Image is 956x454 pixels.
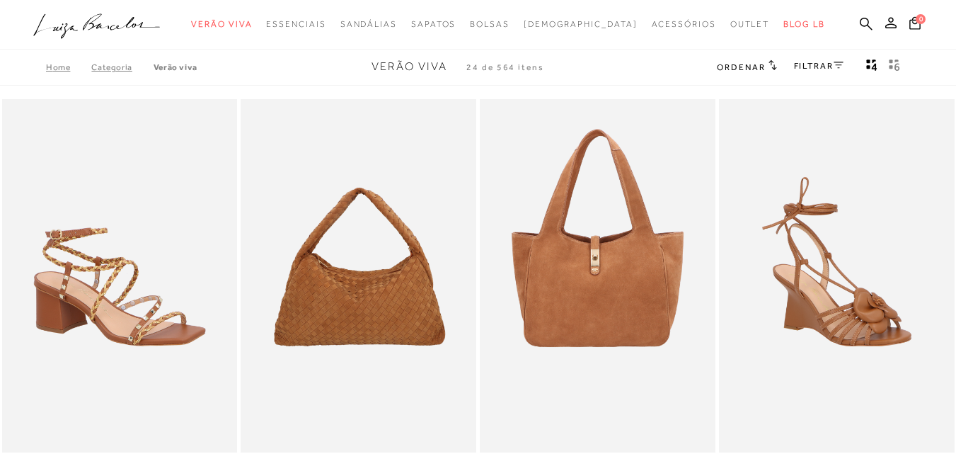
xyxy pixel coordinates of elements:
a: noSubCategoriesText [470,11,509,38]
span: 0 [916,14,926,24]
img: BOLSA MÉDIA EM CAMURÇA CARAMELO COM FECHO DOURADO [481,101,714,450]
a: SANDÁLIA ANABELA EM COURO CARAMELO AMARRAÇÃO E APLICAÇÃO FLORAL SANDÁLIA ANABELA EM COURO CARAMEL... [720,101,953,450]
img: SANDÁLIA EM COURO CARAMELO COM SALTO MÉDIO E TIRAS TRANÇADAS TRICOLOR [4,101,236,450]
a: Home [46,62,91,72]
img: SANDÁLIA ANABELA EM COURO CARAMELO AMARRAÇÃO E APLICAÇÃO FLORAL [720,101,953,450]
span: Acessórios [652,19,716,29]
a: Categoria [91,62,153,72]
a: noSubCategoriesText [652,11,716,38]
span: Sapatos [411,19,456,29]
a: BOLSA MÉDIA EM CAMURÇA CARAMELO COM FECHO DOURADO BOLSA MÉDIA EM CAMURÇA CARAMELO COM FECHO DOURADO [481,101,714,450]
span: Essenciais [266,19,326,29]
a: noSubCategoriesText [191,11,252,38]
span: Verão Viva [191,19,252,29]
a: noSubCategoriesText [730,11,770,38]
span: Sandálias [340,19,397,29]
span: [DEMOGRAPHIC_DATA] [524,19,638,29]
button: Mostrar 4 produtos por linha [862,58,882,76]
a: noSubCategoriesText [524,11,638,38]
span: Ordenar [717,62,765,72]
span: Outlet [730,19,770,29]
span: 24 de 564 itens [466,62,544,72]
a: BLOG LB [783,11,824,38]
a: noSubCategoriesText [340,11,397,38]
button: gridText6Desc [885,58,904,76]
a: noSubCategoriesText [411,11,456,38]
span: Verão Viva [372,60,447,73]
a: noSubCategoriesText [266,11,326,38]
a: SANDÁLIA EM COURO CARAMELO COM SALTO MÉDIO E TIRAS TRANÇADAS TRICOLOR SANDÁLIA EM COURO CARAMELO ... [4,101,236,450]
button: 0 [905,16,925,35]
a: BOLSA HOBO EM CAMURÇA TRESSÊ CARAMELO GRANDE BOLSA HOBO EM CAMURÇA TRESSÊ CARAMELO GRANDE [242,101,475,450]
img: BOLSA HOBO EM CAMURÇA TRESSÊ CARAMELO GRANDE [242,101,475,450]
a: Verão Viva [154,62,197,72]
span: Bolsas [470,19,509,29]
a: FILTRAR [794,61,843,71]
span: BLOG LB [783,19,824,29]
